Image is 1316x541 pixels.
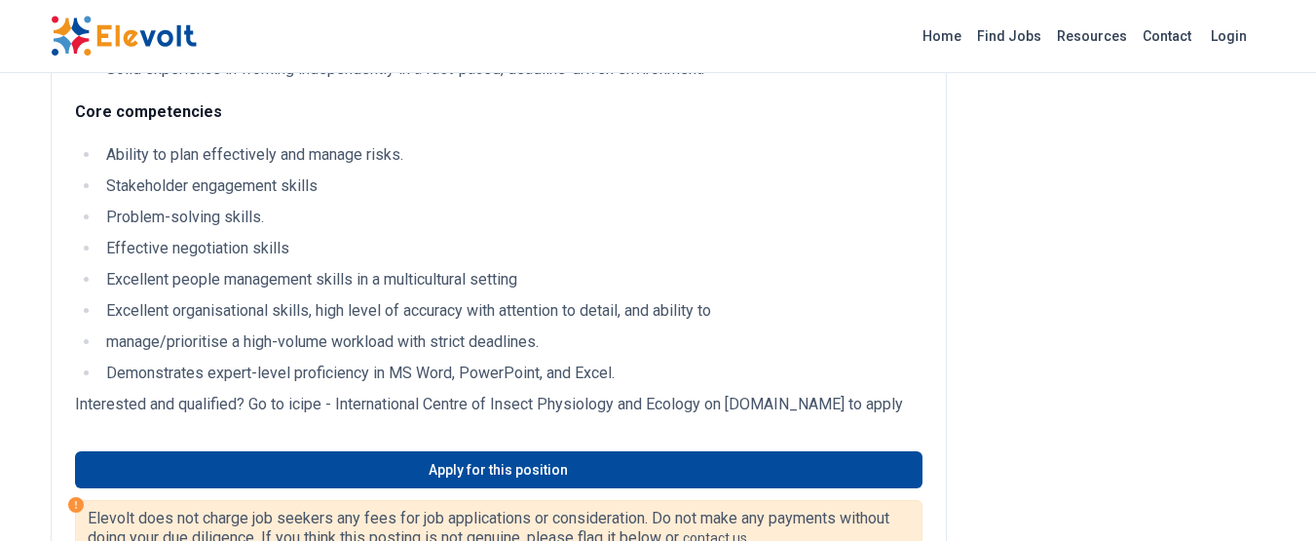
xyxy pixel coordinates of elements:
[1049,20,1135,52] a: Resources
[100,143,922,167] li: Ability to plan effectively and manage risks.
[75,393,922,416] p: Interested and qualified? Go to icipe - International Centre of Insect Physiology and Ecology on ...
[100,237,922,260] li: Effective negotiation skills
[100,362,922,385] li: Demonstrates expert-level proficiency in MS Word, PowerPoint, and Excel.
[1135,20,1199,52] a: Contact
[969,20,1049,52] a: Find Jobs
[51,16,197,57] img: Elevolt
[100,174,922,198] li: Stakeholder engagement skills
[75,102,222,121] strong: Core competencies
[100,330,922,354] li: manage/prioritise a high-volume workload with strict deadlines.
[100,299,922,323] li: Excellent organisational skills, high level of accuracy with attention to detail, and ability to
[75,451,922,488] a: Apply for this position
[915,20,969,52] a: Home
[100,206,922,229] li: Problem-solving skills.
[1199,17,1259,56] a: Login
[1219,447,1316,541] iframe: Chat Widget
[100,268,922,291] li: Excellent people management skills in a multicultural setting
